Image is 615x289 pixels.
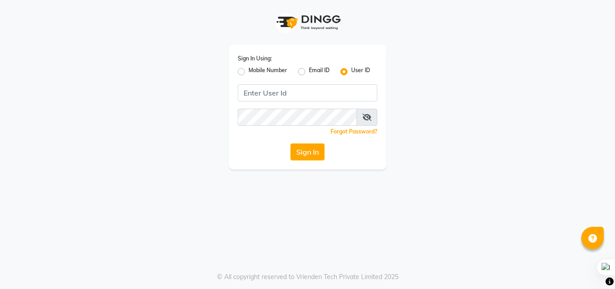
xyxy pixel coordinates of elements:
a: Forgot Password? [330,128,377,135]
label: Mobile Number [249,66,287,77]
label: User ID [351,66,370,77]
input: Username [238,109,357,126]
img: logo1.svg [271,9,344,36]
label: Sign In Using: [238,55,272,63]
button: Sign In [290,143,325,161]
iframe: chat widget [577,253,606,280]
input: Username [238,84,377,101]
label: Email ID [309,66,330,77]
